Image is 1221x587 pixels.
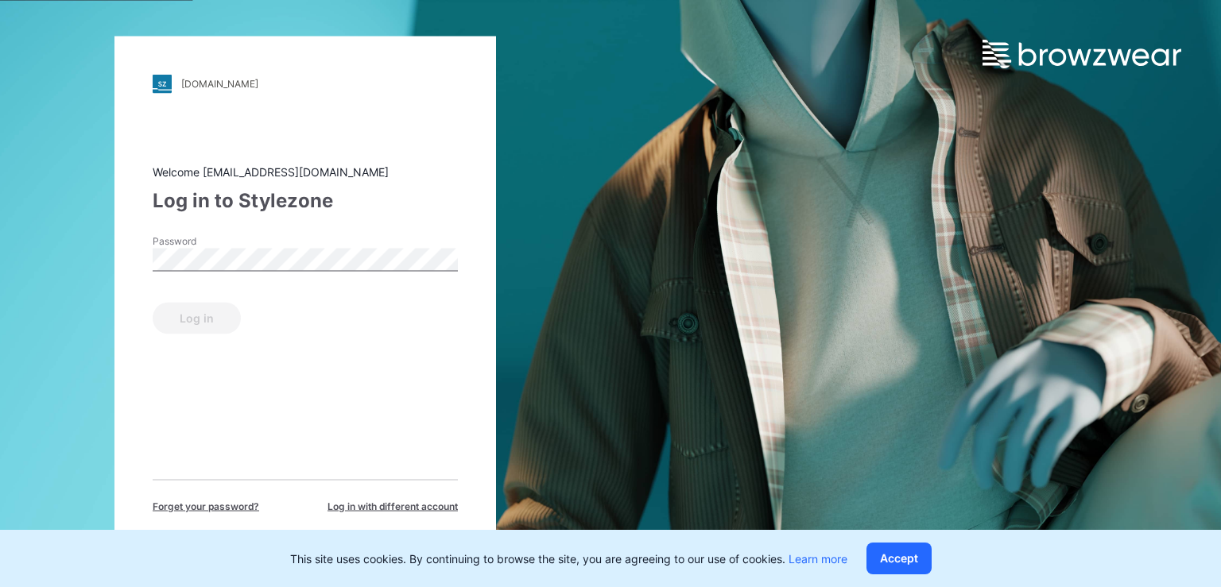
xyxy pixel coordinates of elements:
button: Accept [866,543,932,574]
div: Welcome [EMAIL_ADDRESS][DOMAIN_NAME] [153,163,458,180]
p: This site uses cookies. By continuing to browse the site, you are agreeing to our use of cookies. [290,550,847,567]
img: browzwear-logo.e42bd6dac1945053ebaf764b6aa21510.svg [983,40,1181,68]
label: Password [153,234,264,248]
a: Learn more [789,552,847,566]
div: [DOMAIN_NAME] [181,78,258,90]
span: Forget your password? [153,499,259,513]
span: Log in with different account [328,499,458,513]
a: [DOMAIN_NAME] [153,74,458,93]
div: Log in to Stylezone [153,186,458,214]
img: stylezone-logo.562084cfcfab977791bfbf7441f1a819.svg [153,74,172,93]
